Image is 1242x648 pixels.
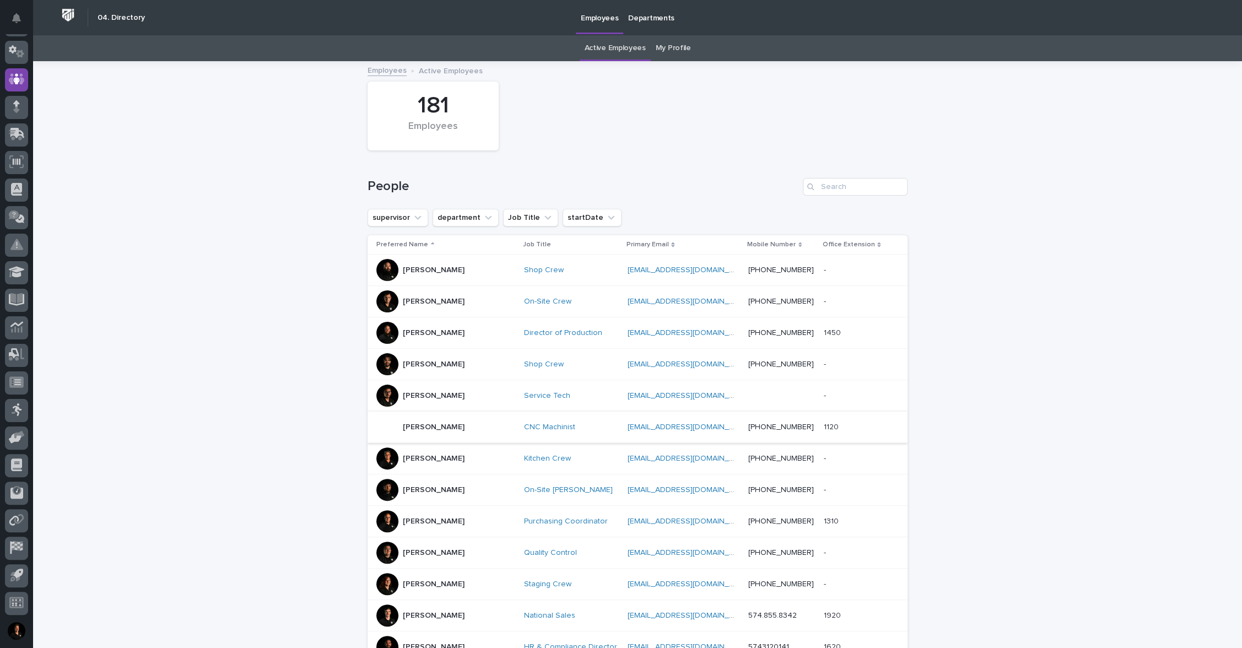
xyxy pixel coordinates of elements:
p: 1920 [823,609,843,620]
tr: [PERSON_NAME]On-Site [PERSON_NAME] [EMAIL_ADDRESS][DOMAIN_NAME] [PHONE_NUMBER]-- [368,474,908,506]
p: - [823,263,828,275]
h1: People [368,179,798,195]
a: [PHONE_NUMBER] [748,517,814,525]
p: [PERSON_NAME] [403,611,465,620]
p: Job Title [523,239,551,251]
a: [PHONE_NUMBER] [748,329,814,337]
p: [PERSON_NAME] [403,454,465,463]
a: My Profile [656,35,691,61]
p: 1310 [823,515,840,526]
div: Employees [386,121,480,144]
a: [PHONE_NUMBER] [748,298,814,305]
p: 1120 [823,420,840,432]
div: 181 [386,92,480,120]
a: [EMAIL_ADDRESS][DOMAIN_NAME] [627,266,752,274]
p: Mobile Number [747,239,796,251]
p: Preferred Name [376,239,428,251]
p: - [823,358,828,369]
p: - [823,452,828,463]
a: Purchasing Coordinator [524,517,608,526]
a: Director of Production [524,328,602,338]
p: [PERSON_NAME] [403,328,465,338]
p: [PERSON_NAME] [403,485,465,495]
img: Workspace Logo [58,5,78,25]
a: Shop Crew [524,266,564,275]
a: [PHONE_NUMBER] [748,360,814,368]
button: department [433,209,499,226]
a: [EMAIL_ADDRESS][DOMAIN_NAME] [627,455,752,462]
p: [PERSON_NAME] [403,360,465,369]
a: [PHONE_NUMBER] [748,549,814,557]
button: users-avatar [5,619,28,642]
p: - [823,546,828,558]
p: - [823,389,828,401]
a: 574.855.8342 [748,612,797,619]
p: Active Employees [419,64,483,76]
p: [PERSON_NAME] [403,517,465,526]
tr: [PERSON_NAME]CNC Machinist [EMAIL_ADDRESS][DOMAIN_NAME] [PHONE_NUMBER]11201120 [368,412,908,443]
a: [PHONE_NUMBER] [748,486,814,494]
tr: [PERSON_NAME]Director of Production [EMAIL_ADDRESS][DOMAIN_NAME] [PHONE_NUMBER]14501450 [368,317,908,349]
a: [EMAIL_ADDRESS][DOMAIN_NAME] [627,392,752,399]
input: Search [803,178,908,196]
a: [PHONE_NUMBER] [748,580,814,588]
p: Office Extension [822,239,874,251]
a: [EMAIL_ADDRESS][DOMAIN_NAME] [627,298,752,305]
button: Notifications [5,7,28,30]
tr: [PERSON_NAME]Shop Crew [EMAIL_ADDRESS][DOMAIN_NAME] [PHONE_NUMBER]-- [368,255,908,286]
p: - [823,483,828,495]
p: - [823,577,828,589]
a: Staging Crew [524,580,571,589]
a: [EMAIL_ADDRESS][DOMAIN_NAME] [627,360,752,368]
tr: [PERSON_NAME]Service Tech [EMAIL_ADDRESS][DOMAIN_NAME] -- [368,380,908,412]
button: supervisor [368,209,428,226]
a: On-Site [PERSON_NAME] [524,485,613,495]
a: [EMAIL_ADDRESS][DOMAIN_NAME] [627,580,752,588]
a: [PHONE_NUMBER] [748,455,814,462]
p: 1450 [823,326,843,338]
a: Employees [368,63,407,76]
p: [PERSON_NAME] [403,297,465,306]
a: Service Tech [524,391,570,401]
a: [EMAIL_ADDRESS][DOMAIN_NAME] [627,423,752,431]
a: Quality Control [524,548,577,558]
a: [EMAIL_ADDRESS][DOMAIN_NAME] [627,329,752,337]
p: [PERSON_NAME] [403,423,465,432]
a: [EMAIL_ADDRESS][DOMAIN_NAME] [627,612,752,619]
p: Primary Email [626,239,668,251]
tr: [PERSON_NAME]On-Site Crew [EMAIL_ADDRESS][DOMAIN_NAME] [PHONE_NUMBER]-- [368,286,908,317]
button: Job Title [503,209,558,226]
p: - [823,295,828,306]
tr: [PERSON_NAME]Staging Crew [EMAIL_ADDRESS][DOMAIN_NAME] [PHONE_NUMBER]-- [368,569,908,600]
a: National Sales [524,611,575,620]
tr: [PERSON_NAME]Purchasing Coordinator [EMAIL_ADDRESS][DOMAIN_NAME] [PHONE_NUMBER]13101310 [368,506,908,537]
a: Active Employees [585,35,646,61]
tr: [PERSON_NAME]Quality Control [EMAIL_ADDRESS][DOMAIN_NAME] [PHONE_NUMBER]-- [368,537,908,569]
tr: [PERSON_NAME]Shop Crew [EMAIL_ADDRESS][DOMAIN_NAME] [PHONE_NUMBER]-- [368,349,908,380]
a: [EMAIL_ADDRESS][DOMAIN_NAME] [627,486,752,494]
p: [PERSON_NAME] [403,266,465,275]
p: [PERSON_NAME] [403,391,465,401]
a: Kitchen Crew [524,454,571,463]
p: [PERSON_NAME] [403,580,465,589]
a: [PHONE_NUMBER] [748,423,814,431]
a: Shop Crew [524,360,564,369]
a: [EMAIL_ADDRESS][DOMAIN_NAME] [627,517,752,525]
tr: [PERSON_NAME]Kitchen Crew [EMAIL_ADDRESS][DOMAIN_NAME] [PHONE_NUMBER]-- [368,443,908,474]
h2: 04. Directory [98,13,145,23]
p: [PERSON_NAME] [403,548,465,558]
div: Notifications [14,13,28,31]
a: CNC Machinist [524,423,575,432]
a: [PHONE_NUMBER] [748,266,814,274]
a: [EMAIL_ADDRESS][DOMAIN_NAME] [627,549,752,557]
tr: [PERSON_NAME]National Sales [EMAIL_ADDRESS][DOMAIN_NAME] 574.855.834219201920 [368,600,908,631]
button: startDate [563,209,622,226]
a: On-Site Crew [524,297,571,306]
